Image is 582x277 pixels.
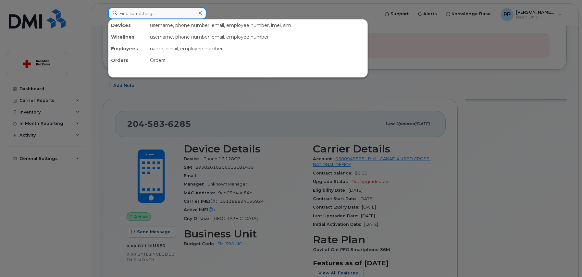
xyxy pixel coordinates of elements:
[147,43,367,54] div: name, email, employee number
[108,43,147,54] div: Employees
[147,31,367,43] div: username, phone number, email, employee number
[108,54,147,66] div: Orders
[147,54,367,66] div: Orders
[147,19,367,31] div: username, phone number, email, employee number, imei, sim
[108,19,147,31] div: Devices
[108,31,147,43] div: Wirelines
[108,7,206,19] input: Find something...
